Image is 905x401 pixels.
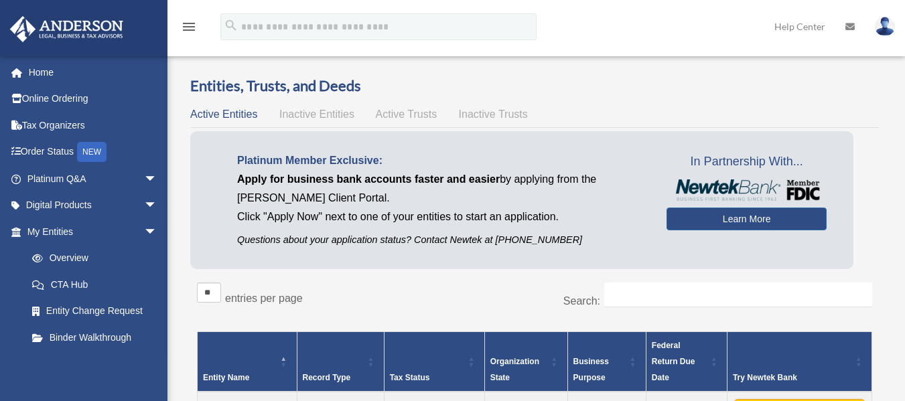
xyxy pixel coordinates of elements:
[279,108,354,120] span: Inactive Entities
[224,18,238,33] i: search
[384,332,484,392] th: Tax Status: Activate to sort
[19,245,164,272] a: Overview
[646,332,727,392] th: Federal Return Due Date: Activate to sort
[144,192,171,220] span: arrow_drop_down
[198,332,297,392] th: Entity Name: Activate to invert sorting
[376,108,437,120] span: Active Trusts
[9,59,178,86] a: Home
[390,373,430,382] span: Tax Status
[19,351,171,378] a: My Blueprint
[459,108,528,120] span: Inactive Trusts
[190,76,879,96] h3: Entities, Trusts, and Deeds
[9,112,178,139] a: Tax Organizers
[567,332,646,392] th: Business Purpose: Activate to sort
[297,332,384,392] th: Record Type: Activate to sort
[237,232,646,248] p: Questions about your application status? Contact Newtek at [PHONE_NUMBER]
[484,332,567,392] th: Organization State: Activate to sort
[19,324,171,351] a: Binder Walkthrough
[225,293,303,304] label: entries per page
[563,295,600,307] label: Search:
[19,298,171,325] a: Entity Change Request
[9,86,178,112] a: Online Ordering
[9,218,171,245] a: My Entitiesarrow_drop_down
[237,208,646,226] p: Click "Apply Now" next to one of your entities to start an application.
[237,170,646,208] p: by applying from the [PERSON_NAME] Client Portal.
[9,139,178,166] a: Order StatusNEW
[727,332,872,392] th: Try Newtek Bank : Activate to sort
[667,151,827,173] span: In Partnership With...
[667,208,827,230] a: Learn More
[77,142,107,162] div: NEW
[181,19,197,35] i: menu
[9,192,178,219] a: Digital Productsarrow_drop_down
[181,23,197,35] a: menu
[237,173,500,185] span: Apply for business bank accounts faster and easier
[203,373,249,382] span: Entity Name
[9,165,178,192] a: Platinum Q&Aarrow_drop_down
[303,373,351,382] span: Record Type
[490,357,539,382] span: Organization State
[733,370,851,386] div: Try Newtek Bank
[573,357,609,382] span: Business Purpose
[19,271,171,298] a: CTA Hub
[237,151,646,170] p: Platinum Member Exclusive:
[6,16,127,42] img: Anderson Advisors Platinum Portal
[652,341,695,382] span: Federal Return Due Date
[144,218,171,246] span: arrow_drop_down
[144,165,171,193] span: arrow_drop_down
[190,108,257,120] span: Active Entities
[673,179,820,201] img: NewtekBankLogoSM.png
[875,17,895,36] img: User Pic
